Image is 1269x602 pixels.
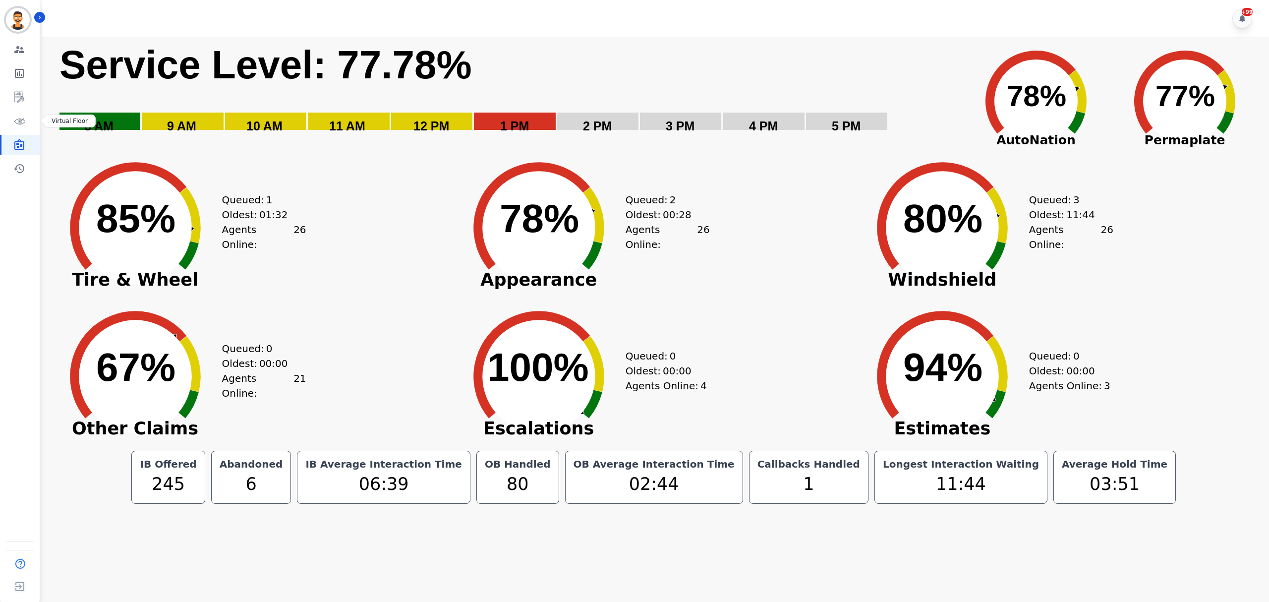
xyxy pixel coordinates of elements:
[1029,349,1103,363] div: Queued:
[452,275,626,285] span: Appearance
[670,192,676,207] span: 2
[755,457,862,471] div: Callbacks Handled
[1104,378,1110,393] span: 3
[266,192,273,207] span: 1
[626,378,710,393] div: Agents Online:
[218,471,285,497] div: 6
[49,275,222,285] span: Tire & Wheel
[903,196,982,241] text: 80%
[483,471,553,497] div: 80
[413,119,449,133] text: 12 PM
[700,378,707,393] span: 4
[1100,222,1113,252] span: 26
[1029,378,1113,393] div: Agents Online:
[6,8,30,32] img: Bordered avatar
[1007,79,1066,113] text: 78%
[293,371,306,401] span: 21
[84,119,114,133] text: 8 AM
[500,196,579,241] text: 78%
[329,119,365,133] text: 11 AM
[832,119,861,133] text: 5 PM
[500,119,529,133] text: 1 PM
[962,131,1110,150] span: AutoNation
[266,341,273,356] span: 0
[626,192,700,207] div: Queued:
[138,457,198,471] div: IB Offered
[1066,207,1095,222] span: 11:44
[903,345,982,389] text: 94%
[222,222,306,252] div: Agents Online:
[483,457,553,471] div: OB Handled
[1073,349,1080,363] span: 0
[856,423,1029,433] span: Estimates
[1073,192,1080,207] span: 3
[1066,363,1095,378] span: 00:00
[881,457,1041,471] div: Longest Interaction Waiting
[246,119,283,133] text: 10 AM
[572,457,737,471] div: OB Average Interaction Time
[167,119,196,133] text: 9 AM
[1029,222,1113,252] div: Agents Online:
[1242,8,1253,16] div: +99
[755,471,862,497] div: 1
[749,119,778,133] text: 4 PM
[626,363,700,378] div: Oldest:
[59,43,472,87] text: Service Level: 77.78%
[303,471,464,497] div: 06:39
[49,423,222,433] span: Other Claims
[96,196,175,241] text: 85%
[626,222,710,252] div: Agents Online:
[138,471,198,497] div: 245
[222,341,296,356] div: Queued:
[663,363,692,378] span: 00:00
[293,222,306,252] span: 26
[663,207,692,222] span: 00:28
[96,345,175,389] text: 67%
[881,471,1041,497] div: 11:44
[626,207,700,222] div: Oldest:
[856,275,1029,285] span: Windshield
[487,345,589,389] text: 100%
[218,457,285,471] div: Abandoned
[259,207,288,222] span: 01:32
[1110,131,1259,150] span: Permaplate
[222,356,296,371] div: Oldest:
[697,222,709,252] span: 26
[1029,207,1103,222] div: Oldest:
[58,41,956,147] svg: Service Level: 0%
[222,207,296,222] div: Oldest:
[452,423,626,433] span: Escalations
[666,119,694,133] text: 3 PM
[222,371,306,401] div: Agents Online:
[259,356,288,371] span: 00:00
[303,457,464,471] div: IB Average Interaction Time
[626,349,700,363] div: Queued:
[583,119,612,133] text: 2 PM
[1029,363,1103,378] div: Oldest:
[572,471,737,497] div: 02:44
[1029,192,1103,207] div: Queued:
[670,349,676,363] span: 0
[1060,471,1169,497] div: 03:51
[1060,457,1169,471] div: Average Hold Time
[1155,79,1215,113] text: 77%
[222,192,296,207] div: Queued:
